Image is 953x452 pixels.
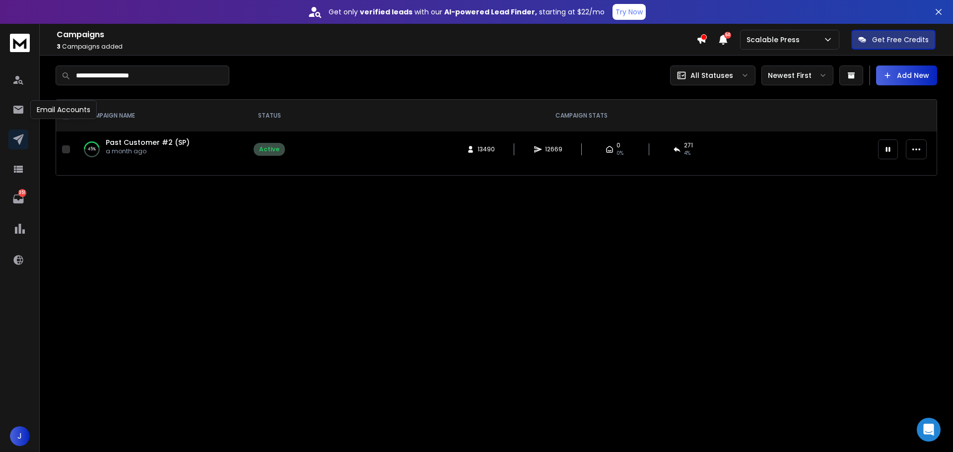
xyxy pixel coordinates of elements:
[10,426,30,446] button: J
[747,35,804,45] p: Scalable Press
[10,34,30,52] img: logo
[360,7,412,17] strong: verified leads
[291,100,872,131] th: CAMPAIGN STATS
[74,100,248,131] th: CAMPAIGN NAME
[851,30,936,50] button: Get Free Credits
[477,145,495,153] span: 13490
[259,145,279,153] div: Active
[684,149,690,157] span: 4 %
[613,4,646,20] button: Try Now
[616,141,620,149] span: 0
[57,29,696,41] h1: Campaigns
[761,65,833,85] button: Newest First
[690,70,733,80] p: All Statuses
[329,7,605,17] p: Get only with our starting at $22/mo
[74,131,248,167] td: 45%Past Customer #2 (SP)a month ago
[872,35,929,45] p: Get Free Credits
[724,32,731,39] span: 50
[57,42,61,51] span: 3
[88,144,96,154] p: 45 %
[248,100,291,131] th: STATUS
[917,418,941,442] div: Open Intercom Messenger
[8,189,28,209] a: 351
[106,137,190,147] a: Past Customer #2 (SP)
[30,100,97,119] div: Email Accounts
[545,145,562,153] span: 12669
[444,7,537,17] strong: AI-powered Lead Finder,
[615,7,643,17] p: Try Now
[18,189,26,197] p: 351
[684,141,693,149] span: 271
[616,149,623,157] span: 0%
[106,147,190,155] p: a month ago
[876,65,937,85] button: Add New
[57,43,696,51] p: Campaigns added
